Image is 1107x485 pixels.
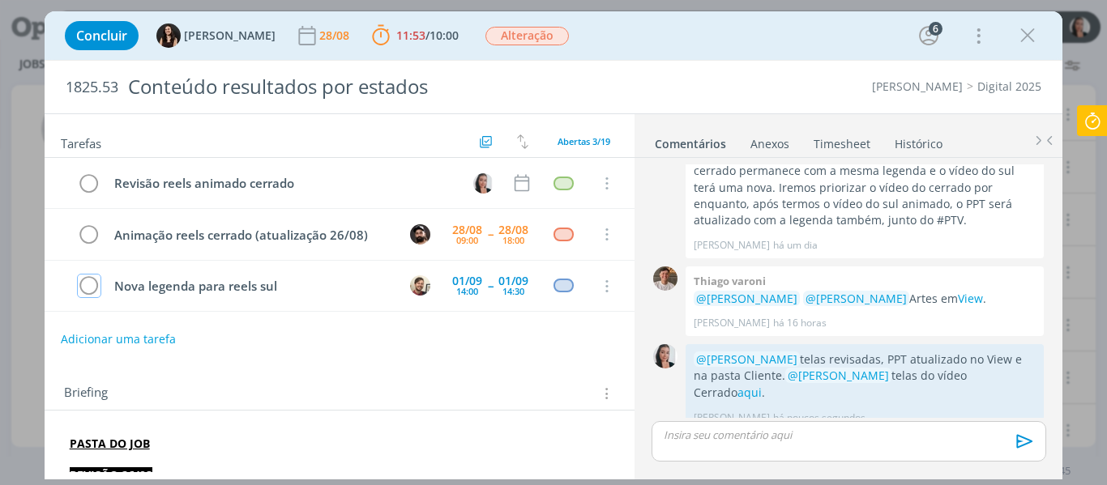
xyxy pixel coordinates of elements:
span: 1825.53 [66,79,118,96]
a: View [958,291,983,306]
span: @[PERSON_NAME] [696,351,797,367]
div: dialog [45,11,1063,479]
a: PASTA DO JOB [70,436,150,451]
img: B [410,224,430,245]
button: G [408,274,432,298]
span: @[PERSON_NAME] [696,291,797,306]
div: Conteúdo resultados por estados [122,67,628,107]
span: -- [488,228,493,240]
span: há um dia [773,238,818,253]
a: Histórico [894,129,943,152]
button: Adicionar uma tarefa [60,325,177,354]
img: C [473,173,494,194]
p: Artes em . [694,291,1036,307]
div: Anexos [750,136,789,152]
span: Alteração [485,27,569,45]
p: iremos atualizar a legenda, o vídeo do cerrado permanece com a mesma legenda e o vídeo do sul ter... [694,147,1036,229]
a: aqui [737,385,762,400]
a: Digital 2025 [977,79,1041,94]
div: 6 [929,22,942,36]
div: 14:30 [502,287,524,296]
a: [PERSON_NAME] [872,79,963,94]
button: 6 [916,23,942,49]
div: Revisão reels animado cerrado [108,173,459,194]
b: Thiago varoni [694,274,766,288]
span: 10:00 [430,28,459,43]
span: @[PERSON_NAME] [806,291,907,306]
span: Briefing [64,383,108,404]
p: [PERSON_NAME] [694,316,770,330]
div: Nova legenda para reels sul [108,276,395,296]
span: [PERSON_NAME] [184,30,276,41]
div: 28/08 [319,30,353,41]
button: Concluir [65,21,139,50]
button: Alteração [485,26,570,46]
div: 14:00 [456,287,478,296]
button: I[PERSON_NAME] [156,23,276,48]
button: B [408,222,432,246]
span: / [425,28,430,43]
p: [PERSON_NAME] [694,238,770,253]
div: 01/09 [498,275,528,287]
p: [PERSON_NAME] [694,411,770,425]
strong: REVISÃO 26/08 [70,467,152,483]
img: T [653,266,677,291]
img: G [410,275,430,296]
div: 28/08 [452,224,482,236]
div: 01/09 [452,275,482,287]
span: há 16 horas [773,316,827,330]
img: I [156,23,181,48]
span: há poucos segundos [773,411,866,425]
div: Animação reels cerrado (atualização 26/08) [108,225,395,245]
div: 28/08 [498,224,528,236]
div: 18:00 [502,236,524,245]
p: telas revisadas, PPT atualizado no View e na pasta Cliente. telas do vídeo Cerrado . [694,351,1036,401]
div: 09:00 [456,236,478,245]
span: 11:53 [396,28,425,43]
a: Timesheet [813,129,871,152]
img: arrow-down-up.svg [517,134,528,149]
span: -- [488,280,493,291]
button: C [471,171,495,195]
span: Concluir [76,29,127,42]
a: Comentários [654,129,727,152]
img: C [653,344,677,368]
span: Abertas 3/19 [558,135,610,147]
span: Tarefas [61,132,101,151]
button: 11:53/10:00 [368,23,463,49]
span: @[PERSON_NAME] [788,368,889,383]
